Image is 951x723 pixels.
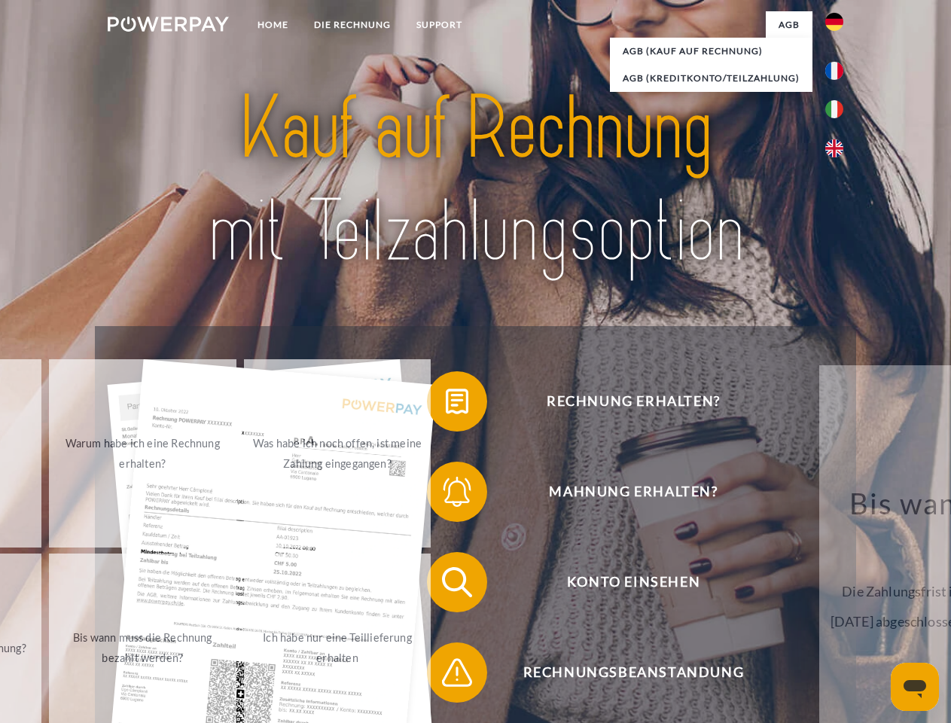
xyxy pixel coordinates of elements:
[144,72,807,288] img: title-powerpay_de.svg
[253,627,422,668] div: Ich habe nur eine Teillieferung erhalten
[825,62,843,80] img: fr
[427,552,818,612] button: Konto einsehen
[825,13,843,31] img: de
[891,663,939,711] iframe: Schaltfläche zum Öffnen des Messaging-Fensters
[438,473,476,511] img: qb_bell.svg
[449,552,818,612] span: Konto einsehen
[245,11,301,38] a: Home
[766,11,812,38] a: agb
[301,11,404,38] a: DIE RECHNUNG
[610,38,812,65] a: AGB (Kauf auf Rechnung)
[58,627,227,668] div: Bis wann muss die Rechnung bezahlt werden?
[253,433,422,474] div: Was habe ich noch offen, ist meine Zahlung eingegangen?
[108,17,229,32] img: logo-powerpay-white.svg
[244,359,431,548] a: Was habe ich noch offen, ist meine Zahlung eingegangen?
[610,65,812,92] a: AGB (Kreditkonto/Teilzahlung)
[58,433,227,474] div: Warum habe ich eine Rechnung erhalten?
[427,642,818,703] button: Rechnungsbeanstandung
[825,100,843,118] img: it
[449,642,818,703] span: Rechnungsbeanstandung
[438,383,476,420] img: qb_bill.svg
[438,563,476,601] img: qb_search.svg
[438,654,476,691] img: qb_warning.svg
[404,11,475,38] a: SUPPORT
[825,139,843,157] img: en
